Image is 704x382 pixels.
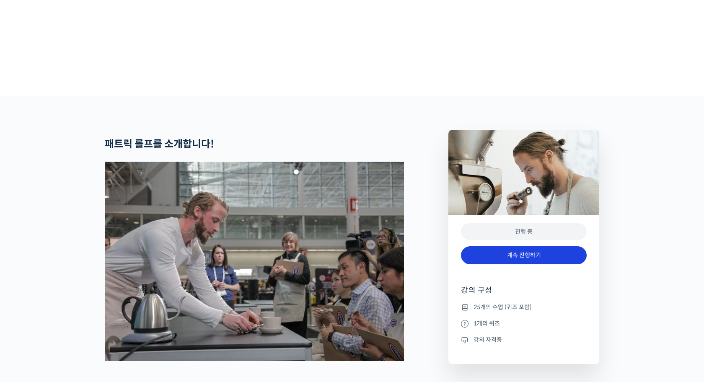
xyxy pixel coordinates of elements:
li: 1개의 퀴즈 [461,318,587,328]
a: 대화 [55,266,108,286]
h4: 강의 구성 [461,285,587,302]
a: 계속 진행하기 [461,246,587,264]
li: 강의 자격증 [461,335,587,345]
a: 설정 [108,266,161,286]
h2: 패트릭 롤프를 소개합니다! [105,138,404,150]
div: 진행 중 [461,223,587,240]
span: 홈 [26,278,31,285]
span: 대화 [77,279,87,285]
span: 설정 [129,278,140,285]
a: 홈 [3,266,55,286]
li: 25개의 수업 (퀴즈 포함) [461,302,587,312]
